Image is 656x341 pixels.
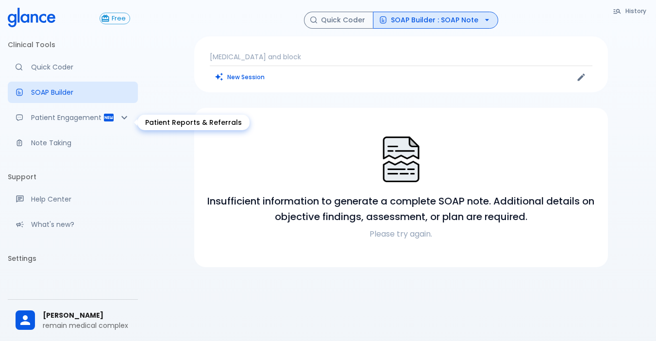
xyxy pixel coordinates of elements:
[8,247,138,270] li: Settings
[8,107,138,128] div: Patient Reports & Referrals
[31,138,130,148] p: Note Taking
[8,33,138,56] li: Clinical Tools
[210,70,270,84] button: Clears all inputs and results.
[373,12,498,29] button: SOAP Builder : SOAP Note
[608,4,652,18] button: History
[8,165,138,188] li: Support
[8,270,138,291] a: Manage your settings
[304,12,373,29] button: Quick Coder
[206,193,596,224] h6: Insufficient information to generate a complete SOAP note. Additional details on objective findin...
[31,113,103,122] p: Patient Engagement
[210,52,592,62] p: [MEDICAL_DATA] and block
[31,194,130,204] p: Help Center
[8,56,138,78] a: Moramiz: Find ICD10AM codes instantly
[8,304,138,337] div: [PERSON_NAME]remain medical complex
[377,135,425,184] img: Search Not Found
[8,214,138,235] div: Recent updates and feature releases
[206,228,596,240] p: Please try again.
[31,62,130,72] p: Quick Coder
[100,13,130,24] button: Free
[31,87,130,97] p: SOAP Builder
[137,115,250,130] div: Patient Reports & Referrals
[43,321,130,330] p: remain medical complex
[8,132,138,153] a: Advanced note-taking
[574,70,589,85] button: Edit
[43,310,130,321] span: [PERSON_NAME]
[100,13,138,24] a: Click to view or change your subscription
[108,15,130,22] span: Free
[31,220,130,229] p: What's new?
[8,188,138,210] a: Get help from our support team
[8,82,138,103] a: Docugen: Compose a clinical documentation in seconds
